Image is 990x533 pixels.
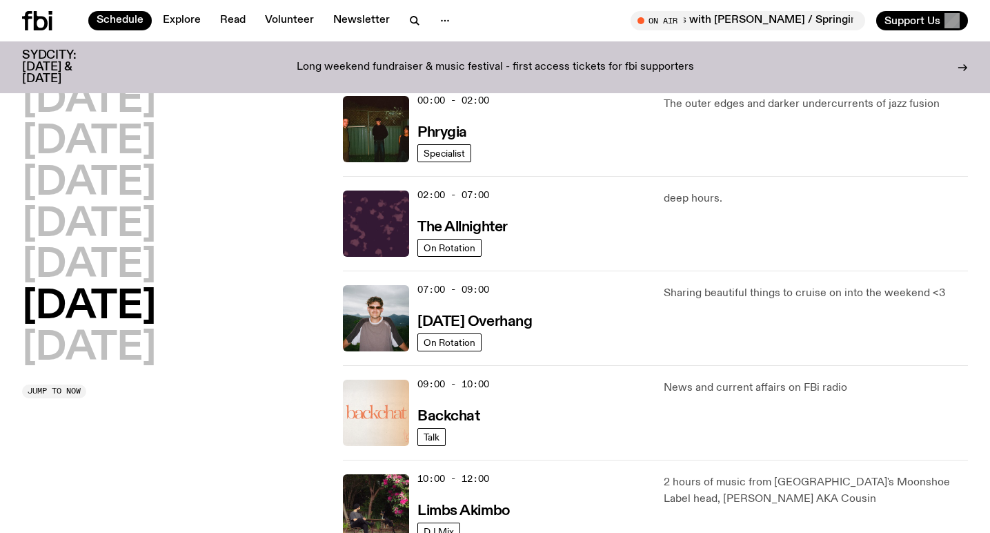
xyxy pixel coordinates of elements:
[417,123,467,140] a: Phrygia
[417,315,532,329] h3: [DATE] Overhang
[417,378,489,391] span: 09:00 - 10:00
[22,123,156,162] button: [DATE]
[424,148,465,158] span: Specialist
[631,11,865,30] button: On AirMornings with [PERSON_NAME] / Springing into some great music haha do u see what i did ther...
[417,501,511,519] a: Limbs Akimbo
[664,285,968,302] p: Sharing beautiful things to cruise on into the weekend <3
[424,432,439,442] span: Talk
[22,81,156,120] button: [DATE]
[417,409,479,424] h3: Backchat
[417,504,511,519] h3: Limbs Akimbo
[22,50,110,85] h3: SYDCITY: [DATE] & [DATE]
[257,11,322,30] a: Volunteer
[88,11,152,30] a: Schedule
[876,11,968,30] button: Support Us
[417,239,482,257] a: On Rotation
[22,385,86,398] button: Jump to now
[325,11,398,30] a: Newsletter
[22,288,156,327] button: [DATE]
[417,188,489,202] span: 02:00 - 07:00
[22,206,156,244] button: [DATE]
[212,11,254,30] a: Read
[417,428,446,446] a: Talk
[424,242,475,253] span: On Rotation
[417,220,508,235] h3: The Allnighter
[664,96,968,113] p: The outer edges and darker undercurrents of jazz fusion
[417,126,467,140] h3: Phrygia
[664,474,968,507] p: 2 hours of music from [GEOGRAPHIC_DATA]'s Moonshoe Label head, [PERSON_NAME] AKA Cousin
[155,11,209,30] a: Explore
[417,472,489,485] span: 10:00 - 12:00
[424,337,475,347] span: On Rotation
[884,14,940,27] span: Support Us
[417,94,489,107] span: 00:00 - 02:00
[22,329,156,368] button: [DATE]
[417,407,479,424] a: Backchat
[417,312,532,329] a: [DATE] Overhang
[22,164,156,203] button: [DATE]
[664,380,968,396] p: News and current affairs on FBi radio
[22,246,156,285] button: [DATE]
[417,333,482,351] a: On Rotation
[417,217,508,235] a: The Allnighter
[417,283,489,296] span: 07:00 - 09:00
[664,191,968,207] p: deep hours.
[28,387,81,395] span: Jump to now
[417,144,471,162] a: Specialist
[297,61,694,74] p: Long weekend fundraiser & music festival - first access tickets for fbi supporters
[343,285,409,351] img: Harrie Hastings stands in front of cloud-covered sky and rolling hills. He's wearing sunglasses a...
[343,96,409,162] img: A greeny-grainy film photo of Bela, John and Bindi at night. They are standing in a backyard on g...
